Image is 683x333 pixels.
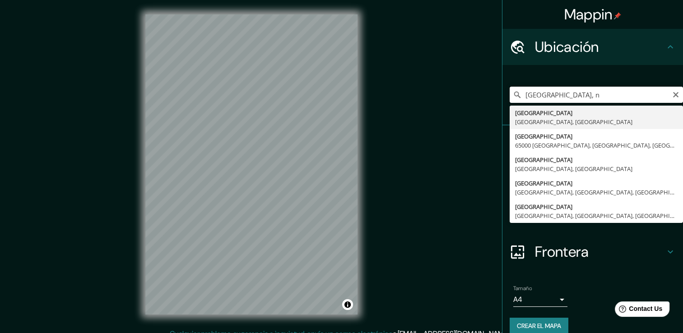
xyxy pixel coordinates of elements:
iframe: Help widget launcher [603,298,673,323]
div: Frontera [502,234,683,270]
canvas: Mapa [145,14,358,314]
input: Elige tu ciudad o área [510,87,683,103]
div: Ubicación [502,29,683,65]
div: [GEOGRAPHIC_DATA] [515,132,678,141]
div: [GEOGRAPHIC_DATA] [515,155,678,164]
div: 65000 [GEOGRAPHIC_DATA], [GEOGRAPHIC_DATA], [GEOGRAPHIC_DATA] [515,141,678,150]
div: Pines [502,125,683,162]
div: [GEOGRAPHIC_DATA], [GEOGRAPHIC_DATA], [GEOGRAPHIC_DATA] [515,211,678,220]
h4: Frontera [535,243,665,261]
div: [GEOGRAPHIC_DATA] [515,108,678,117]
div: Estilo [502,162,683,198]
button: Claro [672,90,679,98]
div: A4 [513,292,567,307]
div: [GEOGRAPHIC_DATA] [515,179,678,188]
div: [GEOGRAPHIC_DATA] [515,202,678,211]
div: [GEOGRAPHIC_DATA], [GEOGRAPHIC_DATA], [GEOGRAPHIC_DATA] [515,188,678,197]
button: Alternar atribución [342,299,353,310]
font: Crear el mapa [517,320,561,332]
div: Diseño [502,198,683,234]
img: pin-icon.png [614,12,621,19]
div: [GEOGRAPHIC_DATA], [GEOGRAPHIC_DATA] [515,117,678,126]
font: Mappin [564,5,613,24]
label: Tamaño [513,285,532,292]
div: [GEOGRAPHIC_DATA], [GEOGRAPHIC_DATA] [515,164,678,173]
h4: Ubicación [535,38,665,56]
h4: Diseño [535,207,665,225]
